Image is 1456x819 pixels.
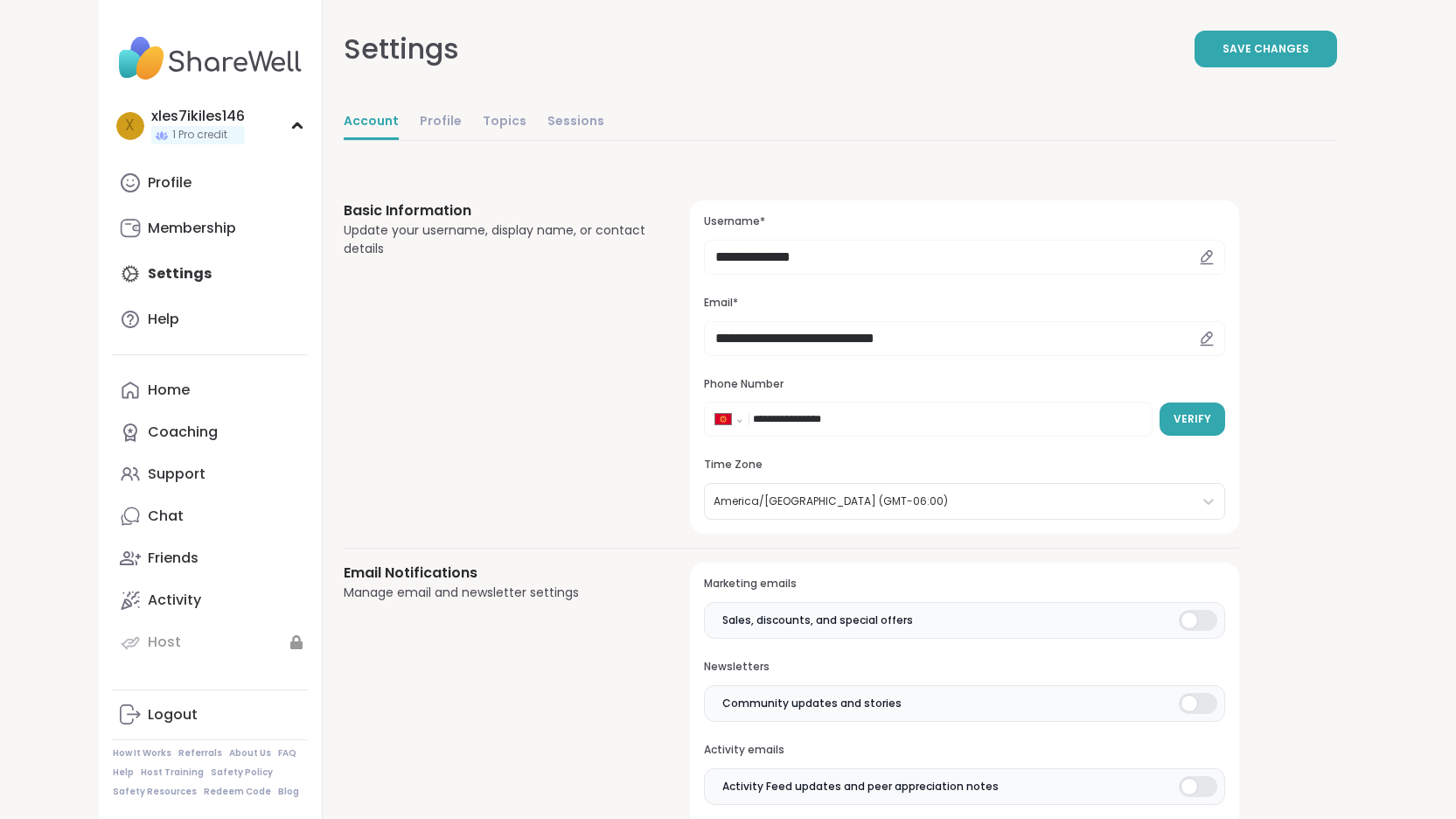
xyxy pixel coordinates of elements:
div: Logout [148,705,198,724]
h3: Email* [704,296,1224,311]
a: Host [113,621,308,663]
div: Settings [344,28,459,70]
a: Help [113,298,308,340]
span: x [125,115,135,137]
a: Blog [278,786,299,798]
h3: Activity emails [704,743,1224,758]
button: Verify [1160,402,1225,436]
div: Friends [148,549,199,568]
span: 1 Pro credit [172,128,227,143]
div: Membership [148,219,236,238]
a: Friends [113,537,308,579]
a: Safety Policy [211,766,273,779]
a: Logout [113,694,308,736]
span: Community updates and stories [722,696,902,711]
a: Activity [113,579,308,621]
a: Safety Resources [113,786,197,798]
a: Profile [420,105,462,140]
a: Home [113,369,308,411]
span: Sales, discounts, and special offers [722,612,913,628]
h3: Basic Information [344,200,649,221]
div: Manage email and newsletter settings [344,584,649,602]
button: Save Changes [1195,31,1337,67]
div: Activity [148,591,201,610]
div: Host [148,633,181,652]
div: Support [148,465,206,484]
a: Membership [113,207,308,249]
div: Chat [148,507,184,526]
div: Home [148,381,190,400]
span: Verify [1174,411,1211,427]
div: Profile [148,173,192,192]
a: Chat [113,495,308,537]
a: Account [344,105,399,140]
h3: Username* [704,214,1224,229]
a: Redeem Code [204,786,271,798]
a: Profile [113,162,308,204]
a: Coaching [113,411,308,453]
a: Sessions [547,105,604,140]
a: Topics [483,105,526,140]
h3: Phone Number [704,377,1224,392]
div: Help [148,310,179,329]
h3: Email Notifications [344,563,649,584]
div: Coaching [148,423,218,442]
a: About Us [229,747,271,759]
a: FAQ [278,747,296,759]
a: How It Works [113,747,171,759]
a: Help [113,766,134,779]
h3: Time Zone [704,458,1224,472]
a: Support [113,453,308,495]
h3: Newsletters [704,660,1224,675]
span: Save Changes [1223,41,1309,57]
a: Host Training [141,766,204,779]
img: ShareWell Nav Logo [113,28,308,89]
div: xles7ikiles146 [151,107,245,126]
span: Activity Feed updates and peer appreciation notes [722,779,999,794]
a: Referrals [178,747,222,759]
h3: Marketing emails [704,577,1224,591]
div: Update your username, display name, or contact details [344,221,649,258]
